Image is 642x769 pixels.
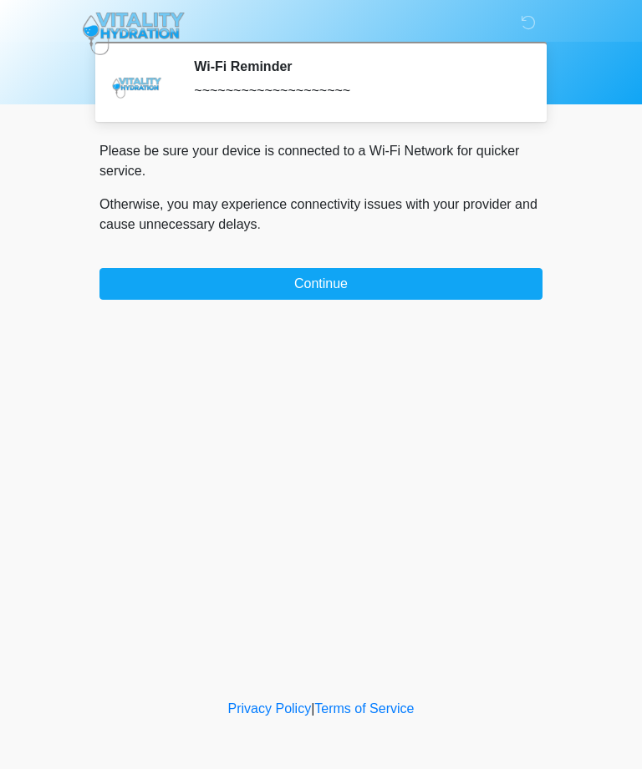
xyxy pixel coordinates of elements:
[99,141,543,181] p: Please be sure your device is connected to a Wi-Fi Network for quicker service.
[311,701,314,716] a: |
[314,701,414,716] a: Terms of Service
[194,81,517,101] div: ~~~~~~~~~~~~~~~~~~~~
[83,13,185,55] img: Vitality Hydration Logo
[99,195,543,235] p: Otherwise, you may experience connectivity issues with your provider and cause unnecessary delays
[257,217,261,231] span: .
[99,268,543,300] button: Continue
[112,58,162,109] img: Agent Avatar
[228,701,312,716] a: Privacy Policy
